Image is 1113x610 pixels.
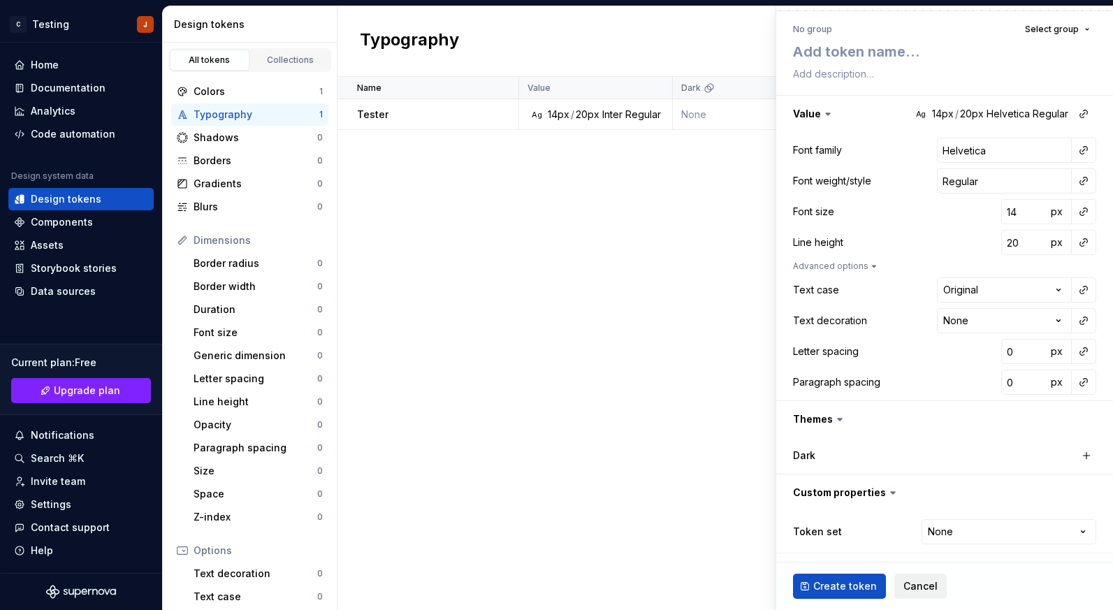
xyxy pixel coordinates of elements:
div: Collections [256,55,326,66]
a: Size0 [188,460,328,482]
span: px [1051,205,1063,217]
div: Paragraph spacing [194,441,317,455]
div: 0 [317,419,323,430]
a: Invite team [8,470,154,493]
a: Colors1 [171,80,328,103]
a: Shadows0 [171,126,328,149]
div: Help [31,544,53,558]
div: 0 [317,591,323,602]
div: Inter [602,108,623,122]
a: Code automation [8,123,154,145]
a: Documentation [8,77,154,99]
div: Code automation [31,127,115,141]
div: Typography [194,108,319,122]
div: 0 [317,350,323,361]
a: Text decoration0 [188,562,328,585]
input: 20 [1001,230,1047,255]
div: Components [31,215,93,229]
a: Line height0 [188,391,328,413]
div: 0 [317,155,323,166]
div: 1 [319,86,323,97]
input: 0 [1001,370,1047,395]
div: Contact support [31,521,110,535]
div: 0 [317,465,323,477]
div: Text case [793,283,839,297]
input: 14 [1001,199,1047,224]
div: Size [194,464,317,478]
div: Line height [194,395,317,409]
div: Documentation [31,81,106,95]
a: Assets [8,234,154,256]
div: Ag [915,108,926,119]
a: Z-index0 [188,506,328,528]
div: 0 [317,327,323,338]
div: Letter spacing [793,344,859,358]
div: Settings [31,498,71,511]
a: Text case0 [188,586,328,608]
a: Typography1 [171,103,328,126]
a: Home [8,54,154,76]
div: Font family [793,143,842,157]
div: 0 [317,442,323,453]
a: Storybook stories [8,257,154,279]
div: Notifications [31,428,94,442]
a: Borders0 [171,150,328,172]
div: Design system data [11,170,94,182]
div: Colors [194,85,319,99]
div: 0 [317,281,323,292]
a: Space0 [188,483,328,505]
p: Tester [357,108,388,122]
button: px [1047,342,1066,361]
input: 0 [1001,339,1047,364]
button: Notifications [8,424,154,446]
div: 0 [317,201,323,212]
button: CTestingJ [3,9,159,39]
div: Design tokens [31,192,101,206]
button: px [1047,202,1066,222]
div: No group [793,24,832,35]
span: px [1051,345,1063,357]
button: Contact support [8,516,154,539]
a: Components [8,211,154,233]
h2: Typography [360,29,459,54]
a: Border radius0 [188,252,328,275]
div: 0 [317,304,323,315]
td: None [673,99,827,130]
div: Gradients [194,177,317,191]
a: Duration0 [188,298,328,321]
label: Dark [793,449,815,463]
div: 0 [317,568,323,579]
div: J [143,19,147,30]
p: Dark [681,82,701,94]
span: Cancel [903,579,938,593]
div: Border width [194,279,317,293]
a: Border width0 [188,275,328,298]
a: Data sources [8,280,154,303]
div: Dimensions [194,233,323,247]
span: Select group [1025,24,1079,35]
div: Font size [793,205,834,219]
button: Advanced options [793,261,880,272]
svg: Supernova Logo [46,585,116,599]
button: Select group [1019,20,1096,39]
p: Value [528,82,551,94]
div: Text decoration [194,567,317,581]
div: Ag [531,109,542,120]
button: Cancel [894,574,947,599]
div: 0 [317,132,323,143]
button: Create token [793,574,886,599]
button: px [1047,372,1066,392]
div: / [571,108,574,122]
a: Letter spacing0 [188,368,328,390]
div: 0 [317,178,323,189]
button: px [1047,233,1066,252]
div: 0 [317,488,323,500]
div: Home [31,58,59,72]
button: Search ⌘K [8,447,154,470]
div: Invite team [31,474,85,488]
a: Analytics [8,100,154,122]
div: Options [194,544,323,558]
div: Design tokens [174,17,331,31]
div: Data sources [31,284,96,298]
span: px [1051,236,1063,248]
